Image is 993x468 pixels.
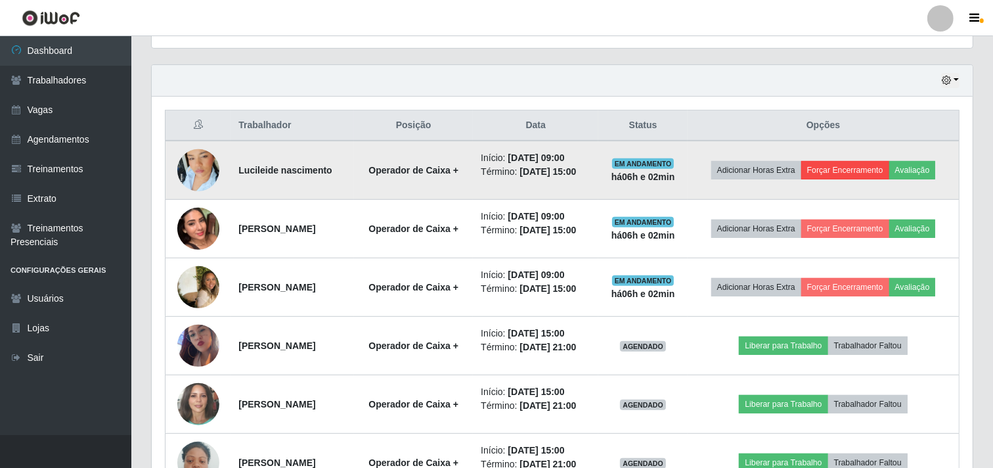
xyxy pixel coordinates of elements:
span: AGENDADO [620,341,666,352]
li: Término: [481,399,590,413]
button: Liberar para Trabalho [739,337,827,355]
time: [DATE] 09:00 [508,269,564,280]
th: Data [473,110,598,141]
button: Forçar Encerramento [801,161,889,179]
strong: Operador de Caixa + [368,340,458,351]
strong: [PERSON_NAME] [238,223,315,234]
time: [DATE] 15:00 [508,328,564,339]
time: [DATE] 15:00 [508,386,564,397]
time: [DATE] 15:00 [508,445,564,456]
button: Adicionar Horas Extra [711,220,801,238]
img: 1691066928968.jpeg [177,133,219,208]
time: [DATE] 15:00 [519,225,576,235]
li: Término: [481,223,590,237]
span: EM ANDAMENTO [612,158,674,169]
li: Término: [481,340,590,354]
li: Término: [481,165,590,179]
strong: Operador de Caixa + [368,282,458,292]
button: Avaliação [889,220,936,238]
strong: há 06 h e 02 min [611,230,675,241]
strong: [PERSON_NAME] [238,282,315,292]
img: 1751411337123.jpeg [177,255,219,320]
button: Trabalhador Faltou [828,337,908,355]
li: Início: [481,385,590,399]
strong: há 06 h e 02 min [611,172,675,182]
button: Avaliação [889,278,936,296]
li: Término: [481,282,590,296]
img: 1689966026583.jpeg [177,379,219,429]
button: Adicionar Horas Extra [711,161,801,179]
strong: [PERSON_NAME] [238,399,315,410]
strong: Operador de Caixa + [368,399,458,410]
strong: há 06 h e 02 min [611,289,675,299]
th: Status [598,110,688,141]
li: Início: [481,151,590,165]
span: EM ANDAMENTO [612,275,674,286]
button: Adicionar Horas Extra [711,278,801,296]
th: Trabalhador [231,110,354,141]
img: 1680732179236.jpeg [177,308,219,383]
strong: Lucileide nascimento [238,165,332,175]
time: [DATE] 15:00 [519,166,576,177]
strong: Operador de Caixa + [368,165,458,175]
li: Início: [481,268,590,282]
th: Opções [688,110,959,141]
button: Avaliação [889,161,936,179]
li: Início: [481,327,590,340]
time: [DATE] 15:00 [519,283,576,294]
strong: Operador de Caixa + [368,457,458,468]
button: Liberar para Trabalho [739,395,827,413]
button: Forçar Encerramento [801,278,889,296]
button: Forçar Encerramento [801,220,889,238]
strong: [PERSON_NAME] [238,340,315,351]
time: [DATE] 09:00 [508,211,564,222]
time: [DATE] 21:00 [519,400,576,411]
th: Posição [354,110,473,141]
strong: Operador de Caixa + [368,223,458,234]
time: [DATE] 09:00 [508,152,564,163]
img: 1740601404981.jpeg [177,191,219,266]
span: AGENDADO [620,400,666,410]
li: Início: [481,444,590,457]
span: EM ANDAMENTO [612,217,674,227]
button: Trabalhador Faltou [828,395,908,413]
li: Início: [481,210,590,223]
img: CoreUI Logo [22,10,80,26]
strong: [PERSON_NAME] [238,457,315,468]
time: [DATE] 21:00 [519,342,576,352]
